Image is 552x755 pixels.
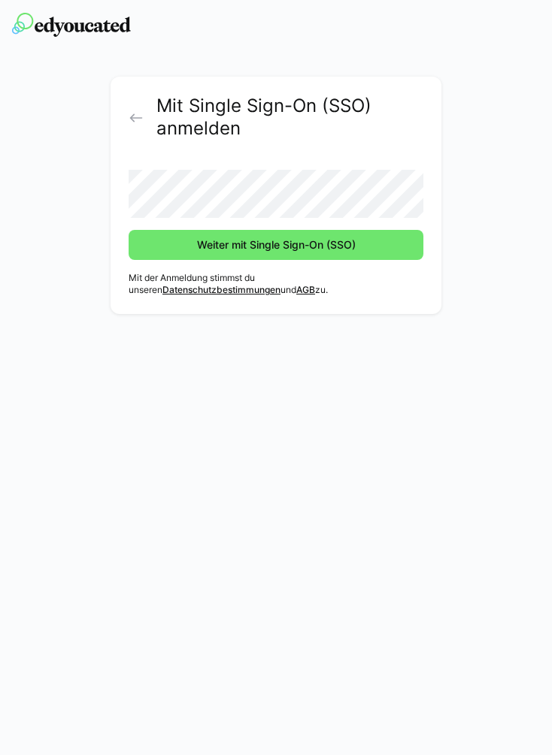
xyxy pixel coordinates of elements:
[156,95,423,140] h2: Mit Single Sign-On (SSO) anmelden
[195,237,358,252] span: Weiter mit Single Sign-On (SSO)
[129,272,423,296] p: Mit der Anmeldung stimmst du unseren und zu.
[296,284,315,295] a: AGB
[129,230,423,260] button: Weiter mit Single Sign-On (SSO)
[162,284,281,295] a: Datenschutzbestimmungen
[12,13,131,37] img: edyoucated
